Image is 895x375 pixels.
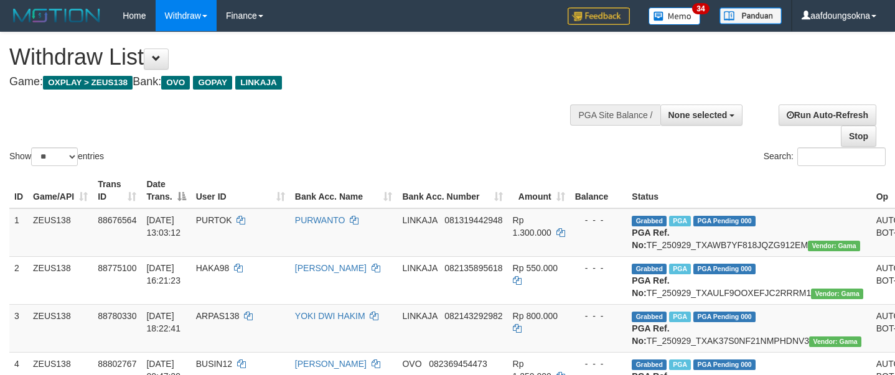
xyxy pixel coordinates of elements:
[808,241,860,251] span: Vendor URL: https://trx31.1velocity.biz
[508,173,570,208] th: Amount: activate to sort column ascending
[402,359,421,369] span: OVO
[235,76,282,90] span: LINKAJA
[513,215,551,238] span: Rp 1.300.000
[669,264,691,274] span: Marked by aafnoeunsreypich
[93,173,141,208] th: Trans ID: activate to sort column ascending
[141,173,190,208] th: Date Trans.: activate to sort column descending
[28,256,93,304] td: ZEUS138
[196,263,230,273] span: HAKA98
[513,311,558,321] span: Rp 800.000
[575,214,622,226] div: - - -
[627,256,871,304] td: TF_250929_TXAULF9OOXEFJC2RRRM1
[146,263,180,285] span: [DATE] 16:21:23
[295,263,367,273] a: [PERSON_NAME]
[402,311,437,321] span: LINKAJA
[98,359,136,369] span: 88802767
[98,311,136,321] span: 88780330
[632,264,667,274] span: Grabbed
[9,76,584,88] h4: Game: Bank:
[570,173,627,208] th: Balance
[632,312,667,322] span: Grabbed
[9,147,104,166] label: Show entries
[513,263,558,273] span: Rp 550.000
[692,3,709,14] span: 34
[295,215,345,225] a: PURWANTO
[693,359,756,370] span: PGA Pending
[797,147,886,166] input: Search:
[146,215,180,238] span: [DATE] 13:03:12
[660,104,743,126] button: None selected
[9,304,28,352] td: 3
[9,256,28,304] td: 2
[397,173,507,208] th: Bank Acc. Number: activate to sort column ascending
[9,208,28,257] td: 1
[632,323,669,346] b: PGA Ref. No:
[196,215,232,225] span: PURTOK
[196,359,232,369] span: BUSIN12
[669,312,691,322] span: Marked by aafnoeunsreypich
[98,263,136,273] span: 88775100
[764,147,886,166] label: Search:
[719,7,782,24] img: panduan.png
[98,215,136,225] span: 88676564
[193,76,232,90] span: GOPAY
[28,304,93,352] td: ZEUS138
[669,359,691,370] span: Marked by aafsreyleap
[161,76,190,90] span: OVO
[196,311,240,321] span: ARPAS138
[295,311,365,321] a: YOKI DWI HAKIM
[444,263,502,273] span: Copy 082135895618 to clipboard
[146,311,180,333] span: [DATE] 18:22:41
[669,216,691,226] span: Marked by aafnoeunsreypich
[811,289,863,299] span: Vendor URL: https://trx31.1velocity.biz
[632,228,669,250] b: PGA Ref. No:
[668,110,728,120] span: None selected
[43,76,133,90] span: OXPLAY > ZEUS138
[295,359,367,369] a: [PERSON_NAME]
[568,7,630,25] img: Feedback.jpg
[693,264,756,274] span: PGA Pending
[429,359,487,369] span: Copy 082369454473 to clipboard
[31,147,78,166] select: Showentries
[28,173,93,208] th: Game/API: activate to sort column ascending
[632,216,667,226] span: Grabbed
[627,173,871,208] th: Status
[809,336,861,347] span: Vendor URL: https://trx31.1velocity.biz
[9,173,28,208] th: ID
[290,173,398,208] th: Bank Acc. Name: activate to sort column ascending
[627,208,871,257] td: TF_250929_TXAWB7YF818JQZG912EM
[575,358,622,370] div: - - -
[9,45,584,70] h1: Withdraw List
[575,262,622,274] div: - - -
[575,310,622,322] div: - - -
[570,104,660,126] div: PGA Site Balance /
[649,7,701,25] img: Button%20Memo.svg
[632,275,669,298] b: PGA Ref. No:
[693,312,756,322] span: PGA Pending
[632,359,667,370] span: Grabbed
[402,263,437,273] span: LINKAJA
[444,215,502,225] span: Copy 081319442948 to clipboard
[779,104,876,126] a: Run Auto-Refresh
[9,6,104,25] img: MOTION_logo.png
[191,173,290,208] th: User ID: activate to sort column ascending
[402,215,437,225] span: LINKAJA
[28,208,93,257] td: ZEUS138
[693,216,756,226] span: PGA Pending
[627,304,871,352] td: TF_250929_TXAK37S0NF21NMPHDNV3
[841,126,876,147] a: Stop
[444,311,502,321] span: Copy 082143292982 to clipboard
